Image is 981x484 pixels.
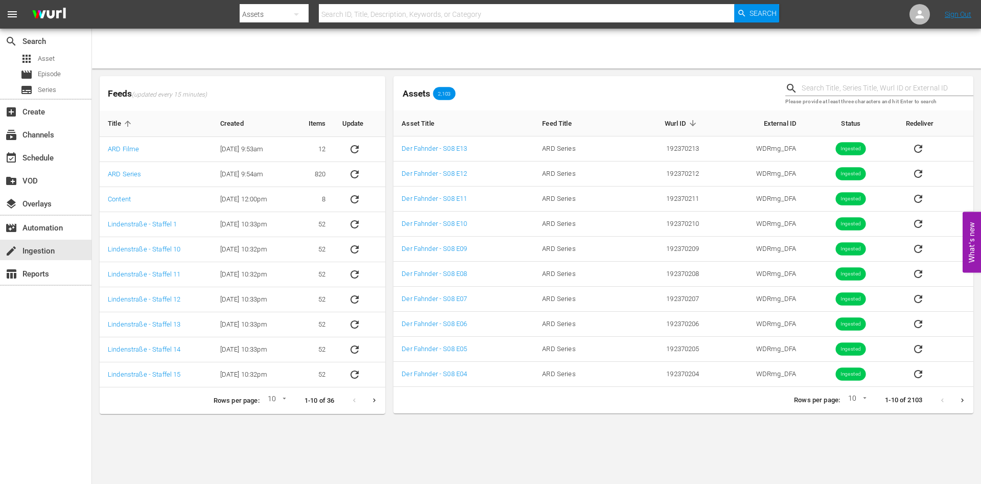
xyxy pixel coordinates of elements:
[108,195,131,203] a: Content
[5,245,17,257] span: Ingestion
[402,220,467,227] a: Der Fahnder - S08 E10
[108,270,180,278] a: Lindenstraße - Staffel 11
[534,212,619,237] td: ARD Series
[836,145,866,153] span: Ingested
[108,220,177,228] a: Lindenstraße - Staffel 1
[402,145,467,152] a: Der Fahnder - S08 E13
[214,396,260,406] p: Rows per page:
[220,119,257,128] span: Created
[20,68,33,81] span: Episode
[836,345,866,353] span: Ingested
[836,320,866,328] span: Ingested
[708,136,805,162] td: WDRmg_DFA
[402,370,467,378] a: Der Fahnder - S08 E04
[5,198,17,210] span: Overlays
[212,287,292,312] td: [DATE] 10:33pm
[25,3,74,27] img: ans4CAIJ8jUAAAAAAAAAAAAAAAAAAAAAAAAgQb4GAAAAAAAAAAAAAAAAAAAAAAAAJMjXAAAAAAAAAAAAAAAAAAAAAAAAgAT5G...
[836,245,866,253] span: Ingested
[785,98,973,106] p: Please provide at least three characters and hit Enter to search
[402,119,448,128] span: Asset Title
[620,262,708,287] td: 192370208
[836,170,866,178] span: Ingested
[5,222,17,234] span: Automation
[292,162,334,187] td: 820
[292,237,334,262] td: 52
[364,390,384,410] button: Next page
[292,337,334,362] td: 52
[620,312,708,337] td: 192370206
[212,337,292,362] td: [DATE] 10:33pm
[534,110,619,136] th: Feed Title
[620,162,708,187] td: 192370212
[534,136,619,162] td: ARD Series
[5,129,17,141] span: Channels
[38,69,61,79] span: Episode
[264,393,288,408] div: 10
[836,295,866,303] span: Ingested
[212,212,292,237] td: [DATE] 10:33pm
[708,110,805,136] th: External ID
[534,162,619,187] td: ARD Series
[708,337,805,362] td: WDRmg_DFA
[292,212,334,237] td: 52
[5,106,17,118] span: Create
[5,175,17,187] span: VOD
[952,390,972,410] button: Next page
[402,245,467,252] a: Der Fahnder - S08 E09
[534,287,619,312] td: ARD Series
[620,187,708,212] td: 192370211
[708,162,805,187] td: WDRmg_DFA
[708,212,805,237] td: WDRmg_DFA
[292,262,334,287] td: 52
[292,287,334,312] td: 52
[802,81,973,96] input: Search Title, Series Title, Wurl ID or External ID
[945,10,971,18] a: Sign Out
[5,35,17,48] span: Search
[5,268,17,280] span: Reports
[212,312,292,337] td: [DATE] 10:33pm
[212,137,292,162] td: [DATE] 9:53am
[20,84,33,96] span: Series
[402,345,467,353] a: Der Fahnder - S08 E05
[38,85,56,95] span: Series
[393,110,973,387] table: sticky table
[885,396,922,405] p: 1-10 of 2103
[212,237,292,262] td: [DATE] 10:32pm
[534,237,619,262] td: ARD Series
[212,162,292,187] td: [DATE] 9:54am
[108,119,134,128] span: Title
[836,270,866,278] span: Ingested
[708,287,805,312] td: WDRmg_DFA
[108,320,180,328] a: Lindenstraße - Staffel 13
[108,295,180,303] a: Lindenstraße - Staffel 12
[108,170,141,178] a: ARD Series
[836,195,866,203] span: Ingested
[708,237,805,262] td: WDRmg_DFA
[132,91,207,99] span: (updated every 15 minutes)
[100,111,385,387] table: sticky table
[108,145,139,153] a: ARD Filme
[5,152,17,164] span: Schedule
[844,393,869,408] div: 10
[212,262,292,287] td: [DATE] 10:32pm
[402,320,467,328] a: Der Fahnder - S08 E06
[708,187,805,212] td: WDRmg_DFA
[403,88,430,99] span: Assets
[334,111,386,137] th: Update
[292,187,334,212] td: 8
[6,8,18,20] span: menu
[534,362,619,387] td: ARD Series
[620,337,708,362] td: 192370205
[100,85,385,102] span: Feeds
[108,245,180,253] a: Lindenstraße - Staffel 10
[305,396,334,406] p: 1-10 of 36
[836,371,866,378] span: Ingested
[665,119,699,128] span: Wurl ID
[708,312,805,337] td: WDRmg_DFA
[402,270,467,278] a: Der Fahnder - S08 E08
[794,396,840,405] p: Rows per page:
[898,110,973,136] th: Redeliver
[402,295,467,303] a: Der Fahnder - S08 E07
[108,345,180,353] a: Lindenstraße - Staffel 14
[620,362,708,387] td: 192370204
